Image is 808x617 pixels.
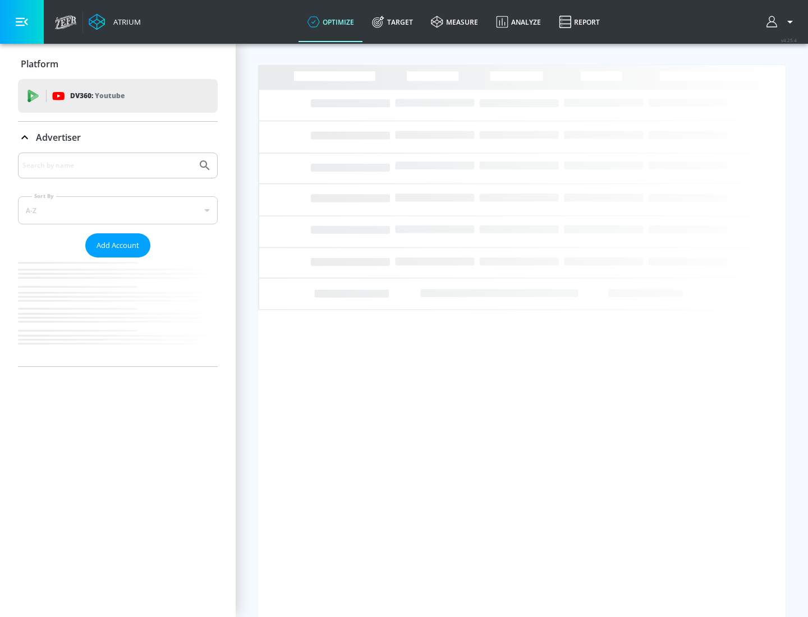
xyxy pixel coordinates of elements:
div: A-Z [18,196,218,224]
a: Analyze [487,2,550,42]
button: Add Account [85,233,150,257]
input: Search by name [22,158,192,173]
label: Sort By [32,192,56,200]
span: Add Account [97,239,139,252]
p: Advertiser [36,131,81,144]
a: optimize [299,2,363,42]
a: Report [550,2,609,42]
a: Target [363,2,422,42]
a: Atrium [89,13,141,30]
div: Platform [18,48,218,80]
div: Advertiser [18,153,218,366]
a: measure [422,2,487,42]
p: DV360: [70,90,125,102]
span: v 4.25.4 [781,37,797,43]
div: Atrium [109,17,141,27]
div: DV360: Youtube [18,79,218,113]
p: Youtube [95,90,125,102]
nav: list of Advertiser [18,257,218,366]
p: Platform [21,58,58,70]
div: Advertiser [18,122,218,153]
